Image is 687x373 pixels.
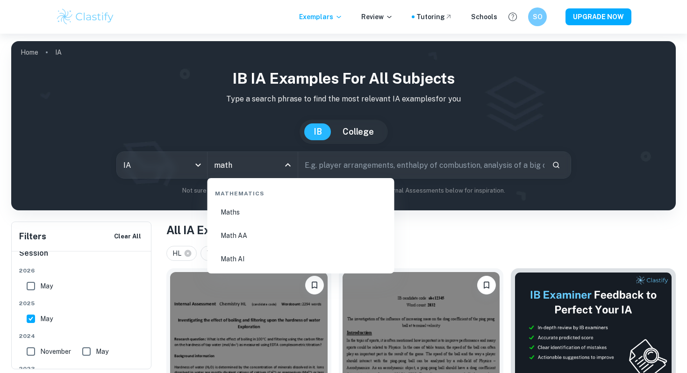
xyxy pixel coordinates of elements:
h6: SO [532,12,543,22]
span: 7 [207,248,215,258]
button: IB [304,123,331,140]
h6: Filters [19,230,46,243]
li: Math AA [211,225,391,246]
p: Exemplars [299,12,343,22]
h1: All IA Examples [166,222,676,238]
button: Search [548,157,564,173]
span: 2023 [19,365,144,373]
a: Tutoring [416,12,452,22]
span: May [40,281,53,291]
span: May [40,314,53,324]
p: IA [55,47,62,57]
span: 2025 [19,299,144,308]
p: Not sure what to search for? You can always look through our example Internal Assessments below f... [19,186,668,195]
img: Clastify logo [56,7,115,26]
h6: Session [19,248,144,266]
img: profile cover [11,41,676,210]
span: May [96,346,108,357]
a: Home [21,46,38,59]
div: HL [166,246,197,261]
button: UPGRADE NOW [565,8,631,25]
button: Bookmark [305,276,324,294]
a: Schools [471,12,497,22]
button: Clear All [112,230,143,244]
p: Type a search phrase to find the most relevant IA examples for you [19,93,668,105]
span: 2024 [19,332,144,340]
button: Help and Feedback [505,9,521,25]
div: 7 [200,246,226,261]
li: Maths [211,201,391,223]
div: Mathematics [211,182,391,201]
h1: IB IA examples for all subjects [19,67,668,90]
button: SO [528,7,547,26]
span: HL [172,248,186,258]
div: IA [117,152,207,178]
input: E.g. player arrangements, enthalpy of combustion, analysis of a big city... [298,152,544,178]
li: Math AI [211,248,391,270]
button: Close [281,158,294,172]
span: November [40,346,71,357]
button: Bookmark [477,276,496,294]
span: 2026 [19,266,144,275]
p: Review [361,12,393,22]
button: College [333,123,383,140]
